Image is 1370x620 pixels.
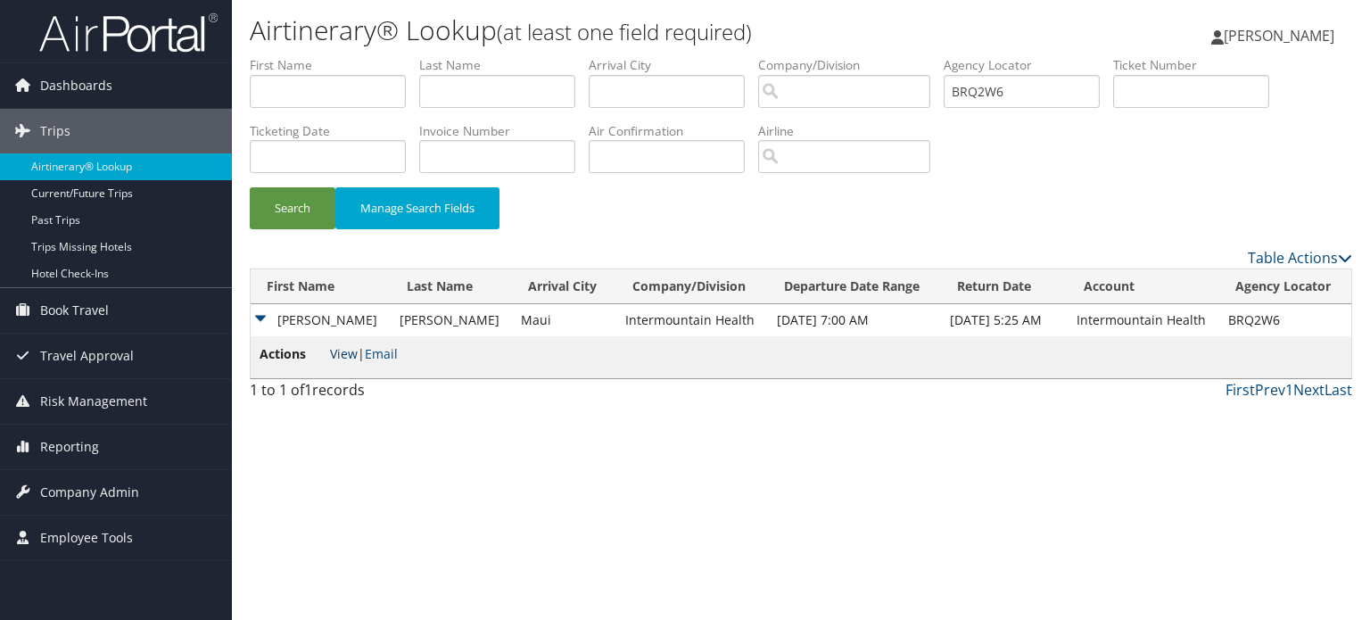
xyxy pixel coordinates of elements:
td: Maui [512,304,616,336]
a: Email [365,345,398,362]
label: Company/Division [758,56,944,74]
a: Prev [1255,380,1285,400]
span: Company Admin [40,470,139,515]
span: [PERSON_NAME] [1224,26,1334,45]
span: Book Travel [40,288,109,333]
label: Airline [758,122,944,140]
label: First Name [250,56,419,74]
th: Arrival City: activate to sort column ascending [512,269,616,304]
img: airportal-logo.png [39,12,218,54]
span: Employee Tools [40,516,133,560]
span: Risk Management [40,379,147,424]
div: 1 to 1 of records [250,379,506,409]
label: Arrival City [589,56,758,74]
a: Next [1293,380,1325,400]
th: Company/Division [616,269,768,304]
th: Last Name: activate to sort column ascending [391,269,512,304]
span: Actions [260,344,326,364]
td: Intermountain Health [616,304,768,336]
td: [PERSON_NAME] [251,304,391,336]
a: 1 [1285,380,1293,400]
label: Agency Locator [944,56,1113,74]
h1: Airtinerary® Lookup [250,12,985,49]
a: View [330,345,358,362]
th: Account: activate to sort column ascending [1068,269,1219,304]
a: Last [1325,380,1352,400]
td: BRQ2W6 [1219,304,1351,336]
label: Ticketing Date [250,122,419,140]
span: Reporting [40,425,99,469]
a: Table Actions [1248,248,1352,268]
label: Last Name [419,56,589,74]
small: (at least one field required) [497,17,752,46]
th: Return Date: activate to sort column ascending [941,269,1067,304]
td: Intermountain Health [1068,304,1219,336]
span: Trips [40,109,70,153]
th: Departure Date Range: activate to sort column ascending [768,269,941,304]
span: Travel Approval [40,334,134,378]
label: Ticket Number [1113,56,1283,74]
td: [PERSON_NAME] [391,304,512,336]
th: First Name: activate to sort column ascending [251,269,391,304]
span: | [330,345,398,362]
label: Air Confirmation [589,122,758,140]
a: First [1226,380,1255,400]
th: Agency Locator: activate to sort column ascending [1219,269,1351,304]
span: 1 [304,380,312,400]
span: Dashboards [40,63,112,108]
td: [DATE] 7:00 AM [768,304,941,336]
button: Search [250,187,335,229]
td: [DATE] 5:25 AM [941,304,1067,336]
button: Manage Search Fields [335,187,499,229]
a: [PERSON_NAME] [1211,9,1352,62]
label: Invoice Number [419,122,589,140]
